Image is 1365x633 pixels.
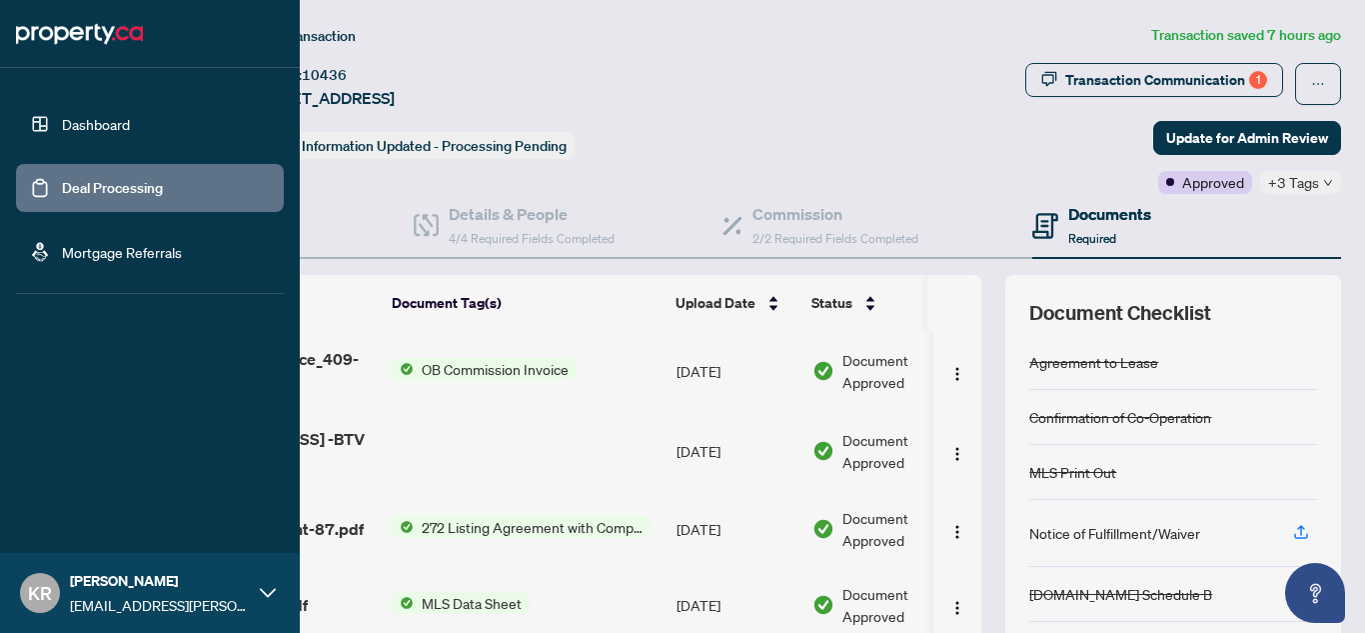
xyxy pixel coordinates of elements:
span: OB Commission Invoice [414,358,577,380]
td: [DATE] [669,411,804,491]
span: MLS Data Sheet [414,592,530,614]
img: Document Status [812,360,834,382]
span: [PERSON_NAME] [70,570,250,592]
span: Update for Admin Review [1166,122,1328,154]
button: Open asap [1285,563,1345,623]
button: Logo [941,513,973,545]
span: KR [28,579,52,607]
div: Status: [248,132,575,159]
span: +3 Tags [1268,171,1319,194]
span: Information Updated - Processing Pending [302,137,567,155]
img: Logo [949,524,965,540]
h4: Commission [752,202,918,226]
img: Document Status [812,440,834,462]
div: Transaction Communication [1065,64,1267,96]
span: [STREET_ADDRESS] [248,86,395,110]
span: 10436 [302,66,347,84]
img: Logo [949,446,965,462]
button: Status IconMLS Data Sheet [392,592,530,614]
span: Document Approved [842,507,966,551]
span: 272 Listing Agreement with Company Schedule A [414,516,651,538]
div: Agreement to Lease [1029,351,1158,373]
button: Transaction Communication1 [1025,63,1283,97]
h4: Documents [1068,202,1151,226]
span: ellipsis [1311,77,1325,91]
span: Status [811,292,852,314]
span: Document Approved [842,583,966,627]
span: 4/4 Required Fields Completed [449,231,615,246]
span: 2/2 Required Fields Completed [752,231,918,246]
img: Document Status [812,518,834,540]
td: [DATE] [669,491,804,567]
span: down [1323,178,1333,188]
button: Logo [941,355,973,387]
img: logo [16,18,143,50]
button: Update for Admin Review [1153,121,1341,155]
span: Document Approved [842,429,966,473]
span: Upload Date [676,292,755,314]
img: Logo [949,366,965,382]
div: [DOMAIN_NAME] Schedule B [1029,583,1212,605]
span: [EMAIL_ADDRESS][PERSON_NAME][DOMAIN_NAME] [70,594,250,616]
span: Document Approved [842,349,966,393]
button: Status IconOB Commission Invoice [392,358,577,380]
span: Document Checklist [1029,299,1211,327]
img: Status Icon [392,516,414,538]
th: Document Tag(s) [384,275,668,331]
div: MLS Print Out [1029,461,1116,483]
a: Dashboard [62,115,130,133]
img: Logo [949,600,965,616]
span: View Transaction [249,27,356,45]
td: [DATE] [669,331,804,411]
div: Confirmation of Co-Operation [1029,406,1211,428]
article: Transaction saved 7 hours ago [1151,24,1341,47]
span: Required [1068,231,1116,246]
a: Deal Processing [62,179,163,197]
a: Mortgage Referrals [62,243,182,261]
img: Status Icon [392,592,414,614]
button: Logo [941,435,973,467]
button: Status Icon272 Listing Agreement with Company Schedule A [392,516,651,538]
th: Status [803,275,973,331]
h4: Details & People [449,202,615,226]
img: Status Icon [392,358,414,380]
img: Document Status [812,594,834,616]
span: Approved [1182,171,1244,193]
button: Logo [941,589,973,621]
div: 1 [1249,71,1267,89]
th: Upload Date [668,275,803,331]
div: Notice of Fulfillment/Waiver [1029,522,1200,544]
